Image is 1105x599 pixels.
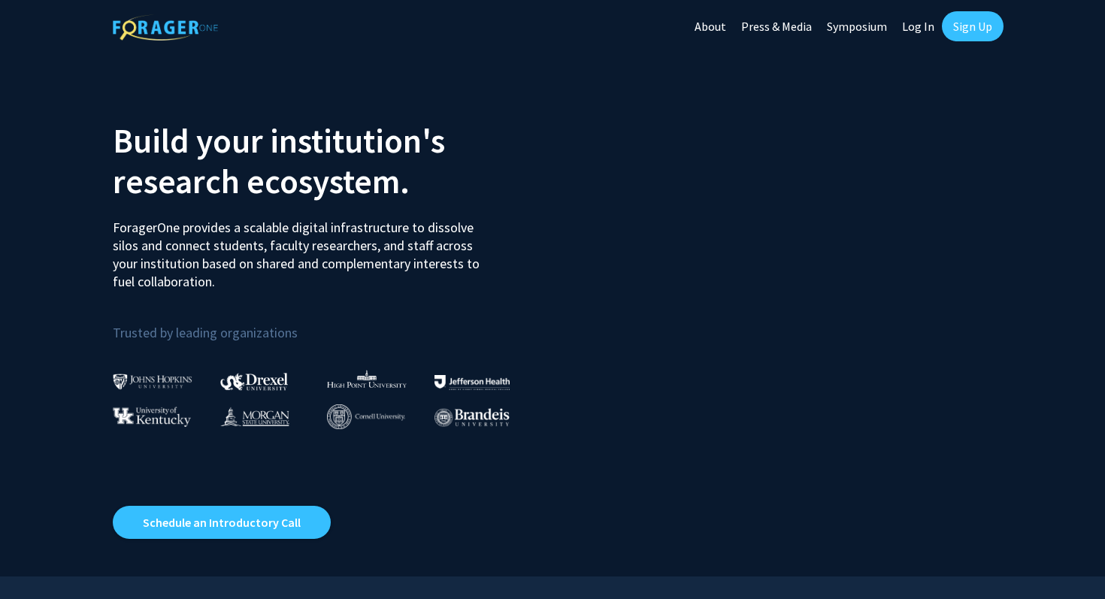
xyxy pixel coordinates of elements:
[113,14,218,41] img: ForagerOne Logo
[220,407,289,426] img: Morgan State University
[113,207,490,291] p: ForagerOne provides a scalable digital infrastructure to dissolve silos and connect students, fac...
[113,407,191,427] img: University of Kentucky
[942,11,1004,41] a: Sign Up
[113,506,331,539] a: Opens in a new tab
[434,408,510,427] img: Brandeis University
[113,374,192,389] img: Johns Hopkins University
[327,370,407,388] img: High Point University
[220,373,288,390] img: Drexel University
[434,375,510,389] img: Thomas Jefferson University
[113,303,541,344] p: Trusted by leading organizations
[113,120,541,201] h2: Build your institution's research ecosystem.
[327,404,405,429] img: Cornell University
